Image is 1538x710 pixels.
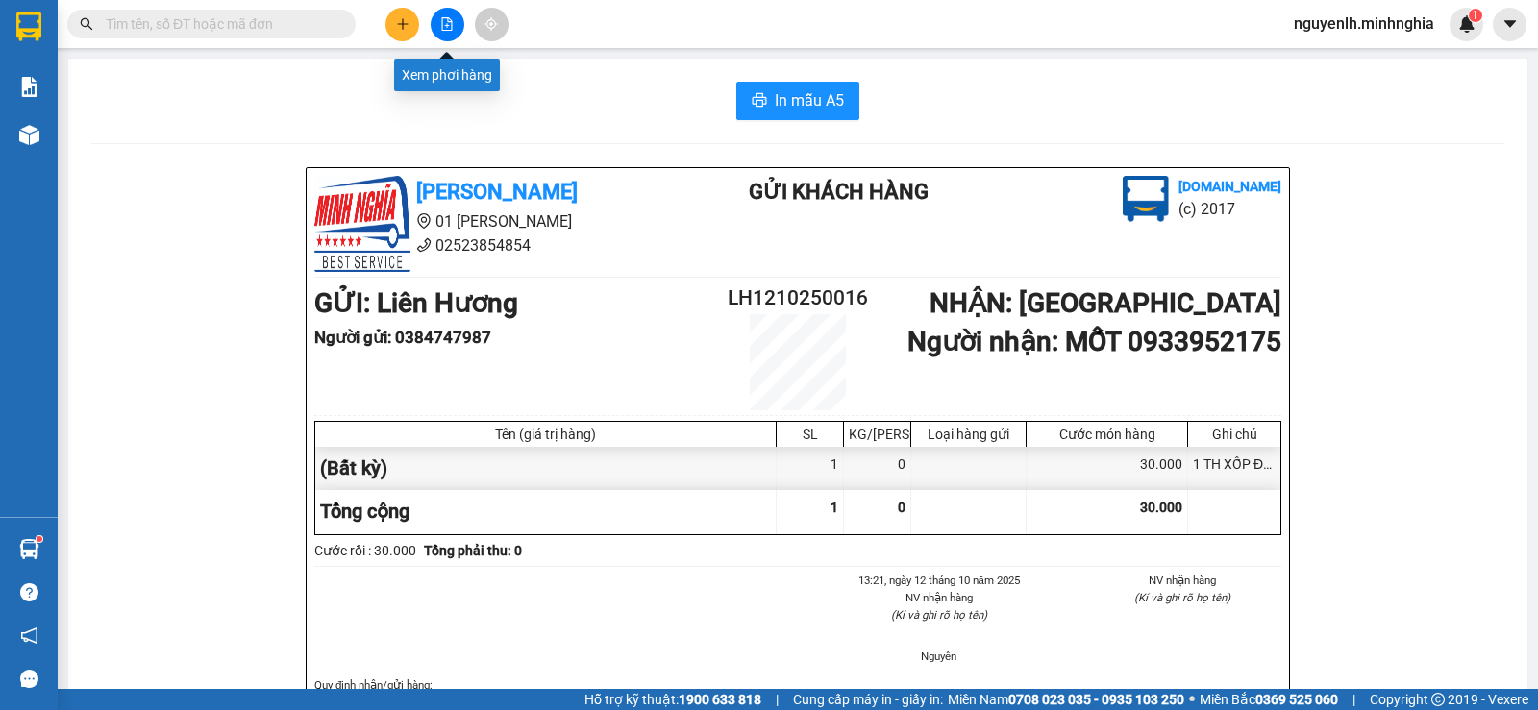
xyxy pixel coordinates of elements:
span: environment [111,46,126,61]
div: Loại hàng gửi [916,427,1021,442]
li: NV nhận hàng [1084,572,1282,589]
span: 1 [831,500,838,515]
span: nguyenlh.minhnghia [1278,12,1450,36]
li: 02523854854 [9,66,366,90]
img: logo.jpg [1123,176,1169,222]
button: plus [385,8,419,41]
button: caret-down [1493,8,1526,41]
span: copyright [1431,693,1445,706]
i: (Kí và ghi rõ họ tên) [1134,591,1230,604]
img: solution-icon [19,77,39,97]
span: Tổng cộng [320,500,409,523]
span: 1 [1472,9,1478,22]
li: 01 [PERSON_NAME] [9,42,366,66]
div: (Bất kỳ) [315,447,777,490]
button: printerIn mẫu A5 [736,82,859,120]
span: search [80,17,93,31]
img: icon-new-feature [1458,15,1476,33]
li: 13:21, ngày 12 tháng 10 năm 2025 [840,572,1038,589]
div: 1 [777,447,844,490]
span: notification [20,626,38,645]
span: environment [416,213,432,229]
button: file-add [431,8,464,41]
b: NHẬN : [GEOGRAPHIC_DATA] [930,287,1281,319]
div: Tên (giá trị hàng) [320,427,771,442]
span: | [1352,689,1355,710]
span: caret-down [1501,15,1519,33]
span: 30.000 [1140,500,1182,515]
strong: 0708 023 035 - 0935 103 250 [1008,692,1184,707]
div: Ghi chú [1193,427,1276,442]
img: warehouse-icon [19,539,39,559]
span: 0 [898,500,905,515]
div: Cước món hàng [1031,427,1182,442]
span: printer [752,92,767,110]
strong: 1900 633 818 [679,692,761,707]
li: 02523854854 [314,233,672,257]
input: Tìm tên, số ĐT hoặc mã đơn [106,13,333,35]
span: phone [416,237,432,253]
img: logo-vxr [16,12,41,41]
span: Cung cấp máy in - giấy in: [793,689,943,710]
span: phone [111,70,126,86]
div: 1 TH XỐP ĐỒ ĂN [1188,447,1280,490]
b: Gửi khách hàng [749,180,929,204]
b: GỬI : Liên Hương [9,120,212,152]
span: Miền Nam [948,689,1184,710]
span: plus [396,17,409,31]
img: logo.jpg [314,176,410,272]
b: Tổng phải thu: 0 [424,543,522,558]
h2: LH1210250016 [717,282,879,314]
b: [PERSON_NAME] [416,180,578,204]
strong: 0369 525 060 [1255,692,1338,707]
span: message [20,670,38,688]
b: [PERSON_NAME] [111,12,272,37]
div: 30.000 [1027,447,1188,490]
li: (c) 2017 [1178,197,1281,221]
b: Người gửi : 0384747987 [314,328,491,347]
li: Nguyên [840,648,1038,665]
div: KG/[PERSON_NAME] [849,427,905,442]
span: In mẫu A5 [775,88,844,112]
b: [DOMAIN_NAME] [1178,179,1281,194]
span: | [776,689,779,710]
li: 01 [PERSON_NAME] [314,209,672,233]
span: question-circle [20,583,38,601]
i: (Kí và ghi rõ họ tên) [891,608,987,622]
div: SL [781,427,838,442]
span: aim [484,17,498,31]
div: Cước rồi : 30.000 [314,540,416,561]
span: Hỗ trợ kỹ thuật: [584,689,761,710]
img: warehouse-icon [19,125,39,145]
sup: 1 [1469,9,1482,22]
button: aim [475,8,509,41]
img: logo.jpg [9,9,105,105]
sup: 1 [37,536,42,542]
li: NV nhận hàng [840,589,1038,606]
span: file-add [440,17,454,31]
div: 0 [844,447,911,490]
b: GỬI : Liên Hương [314,287,518,319]
b: Người nhận : MỐT 0933952175 [907,326,1281,357]
span: ⚪️ [1189,696,1195,703]
span: Miền Bắc [1200,689,1338,710]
